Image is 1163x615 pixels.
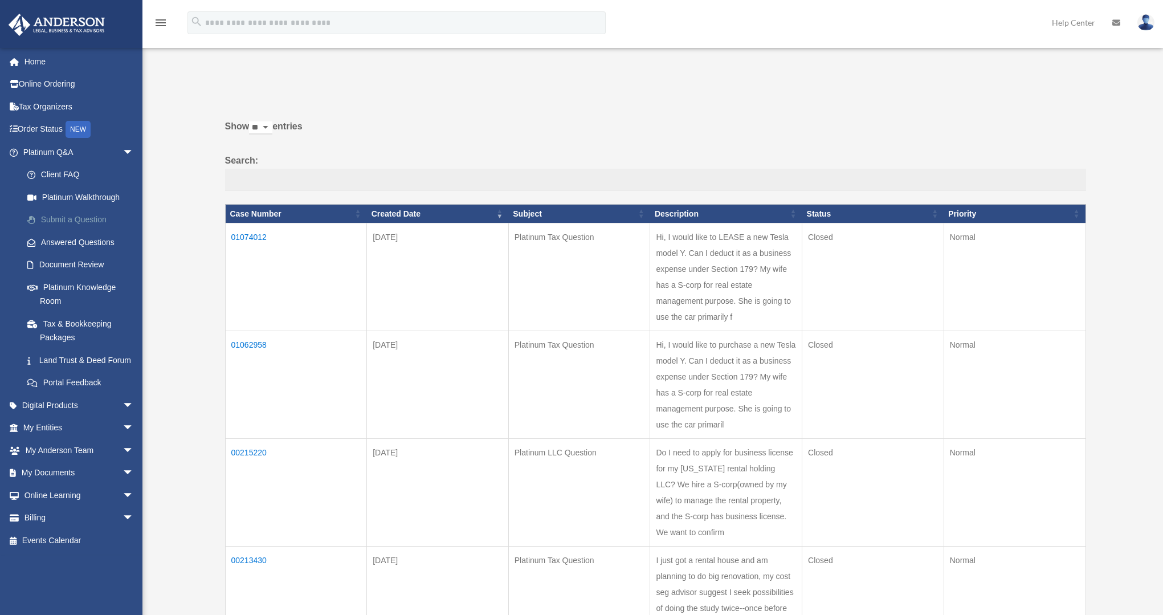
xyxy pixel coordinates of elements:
td: 01074012 [225,223,367,331]
a: My Anderson Teamarrow_drop_down [8,439,151,462]
td: [DATE] [367,331,509,439]
a: Order StatusNEW [8,118,151,141]
td: Hi, I would like to purchase a new Tesla model Y. Can I deduct it as a business expense under Sec... [650,331,802,439]
th: Created Date: activate to sort column ascending [367,204,509,223]
td: [DATE] [367,223,509,331]
a: Platinum Knowledge Room [16,276,151,312]
th: Description: activate to sort column ascending [650,204,802,223]
i: menu [154,16,168,30]
a: menu [154,20,168,30]
td: Normal [944,439,1086,547]
a: My Entitiesarrow_drop_down [8,417,151,439]
th: Case Number: activate to sort column ascending [225,204,367,223]
label: Search: [225,153,1086,190]
span: arrow_drop_down [123,507,145,530]
span: arrow_drop_down [123,417,145,440]
td: Platinum Tax Question [508,223,650,331]
td: 00215220 [225,439,367,547]
td: 01062958 [225,331,367,439]
span: arrow_drop_down [123,439,145,462]
a: My Documentsarrow_drop_down [8,462,151,484]
a: Document Review [16,254,151,276]
th: Priority: activate to sort column ascending [944,204,1086,223]
th: Subject: activate to sort column ascending [508,204,650,223]
a: Online Learningarrow_drop_down [8,484,151,507]
select: Showentries [249,121,272,135]
a: Submit a Question [16,209,151,231]
td: Closed [802,439,944,547]
a: Events Calendar [8,529,151,552]
a: Answered Questions [16,231,145,254]
a: Platinum Walkthrough [16,186,151,209]
a: Land Trust & Deed Forum [16,349,151,372]
th: Status: activate to sort column ascending [802,204,944,223]
a: Client FAQ [16,164,151,186]
a: Tax & Bookkeeping Packages [16,312,151,349]
span: arrow_drop_down [123,484,145,507]
span: arrow_drop_down [123,394,145,417]
span: arrow_drop_down [123,141,145,164]
a: Portal Feedback [16,372,151,394]
td: Platinum Tax Question [508,331,650,439]
label: Show entries [225,119,1086,146]
td: Closed [802,331,944,439]
input: Search: [225,169,1086,190]
td: Platinum LLC Question [508,439,650,547]
i: search [190,15,203,28]
a: Billingarrow_drop_down [8,507,151,530]
a: Home [8,50,151,73]
a: Digital Productsarrow_drop_down [8,394,151,417]
td: Hi, I would like to LEASE a new Tesla model Y. Can I deduct it as a business expense under Sectio... [650,223,802,331]
td: Do I need to apply for business license for my [US_STATE] rental holding LLC? We hire a S-corp(ow... [650,439,802,547]
td: Normal [944,223,1086,331]
a: Online Ordering [8,73,151,96]
td: [DATE] [367,439,509,547]
img: User Pic [1137,14,1154,31]
a: Tax Organizers [8,95,151,118]
td: Normal [944,331,1086,439]
a: Platinum Q&Aarrow_drop_down [8,141,151,164]
td: Closed [802,223,944,331]
span: arrow_drop_down [123,462,145,485]
div: NEW [66,121,91,138]
img: Anderson Advisors Platinum Portal [5,14,108,36]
